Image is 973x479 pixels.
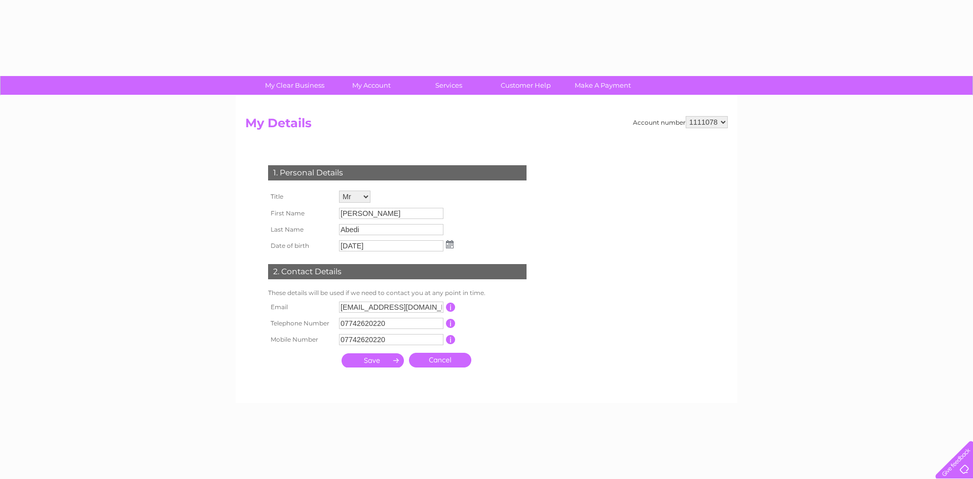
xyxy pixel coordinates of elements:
[407,76,491,95] a: Services
[561,76,645,95] a: Make A Payment
[446,335,456,344] input: Information
[266,315,336,331] th: Telephone Number
[266,238,336,254] th: Date of birth
[253,76,336,95] a: My Clear Business
[268,264,527,279] div: 2. Contact Details
[266,299,336,315] th: Email
[266,287,529,299] td: These details will be used if we need to contact you at any point in time.
[268,165,527,180] div: 1. Personal Details
[446,303,456,312] input: Information
[484,76,568,95] a: Customer Help
[446,240,454,248] img: ...
[409,353,471,367] a: Cancel
[266,188,336,205] th: Title
[266,331,336,348] th: Mobile Number
[245,116,728,135] h2: My Details
[633,116,728,128] div: Account number
[266,222,336,238] th: Last Name
[342,353,404,367] input: Submit
[266,205,336,222] th: First Name
[330,76,414,95] a: My Account
[446,319,456,328] input: Information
